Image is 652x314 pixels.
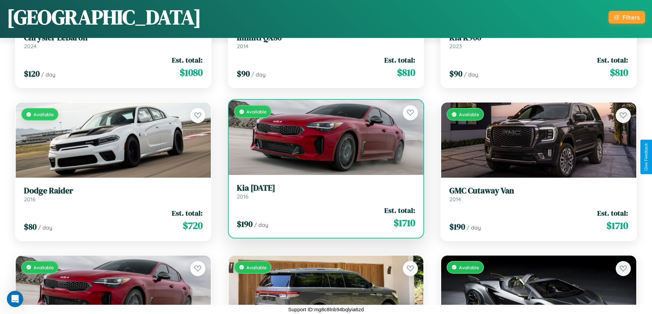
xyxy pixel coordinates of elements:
[384,205,415,215] span: Est. total:
[288,305,364,314] p: Support ID: mg8c8lnb94bqlyia6zd
[384,55,415,65] span: Est. total:
[38,224,52,231] span: / day
[237,68,250,79] span: $ 90
[623,14,640,21] div: Filters
[237,33,416,43] h3: Infiniti QX80
[246,109,267,114] span: Available
[237,43,248,50] span: 2014
[459,264,479,270] span: Available
[34,111,54,117] span: Available
[464,71,478,78] span: / day
[644,143,649,171] div: Give Feedback
[7,3,201,31] h1: [GEOGRAPHIC_DATA]
[237,33,416,50] a: Infiniti QX802014
[449,186,628,203] a: GMC Cutaway Van2014
[183,219,203,232] span: $ 720
[24,33,203,43] h3: Chrysler LeBaron
[449,43,462,50] span: 2023
[24,186,203,203] a: Dodge Raider2016
[449,33,628,43] h3: Kia K900
[24,186,203,196] h3: Dodge Raider
[610,66,628,79] span: $ 810
[466,224,481,231] span: / day
[597,208,628,218] span: Est. total:
[237,183,416,200] a: Kia [DATE]2016
[449,221,465,232] span: $ 190
[449,196,461,203] span: 2014
[449,186,628,196] h3: GMC Cutaway Van
[24,33,203,50] a: Chrysler LeBaron2024
[24,221,37,232] span: $ 80
[237,193,248,200] span: 2016
[449,68,462,79] span: $ 90
[609,11,645,24] button: Filters
[254,221,268,228] span: / day
[597,55,628,65] span: Est. total:
[34,264,54,270] span: Available
[397,66,415,79] span: $ 810
[24,68,40,79] span: $ 120
[606,219,628,232] span: $ 1710
[449,33,628,50] a: Kia K9002023
[7,291,23,307] iframe: Intercom live chat
[237,183,416,193] h3: Kia [DATE]
[41,71,55,78] span: / day
[24,43,37,50] span: 2024
[246,264,267,270] span: Available
[394,216,415,230] span: $ 1710
[24,196,36,203] span: 2016
[459,111,479,117] span: Available
[237,218,253,230] span: $ 190
[180,66,203,79] span: $ 1080
[251,71,266,78] span: / day
[172,55,203,65] span: Est. total:
[172,208,203,218] span: Est. total:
